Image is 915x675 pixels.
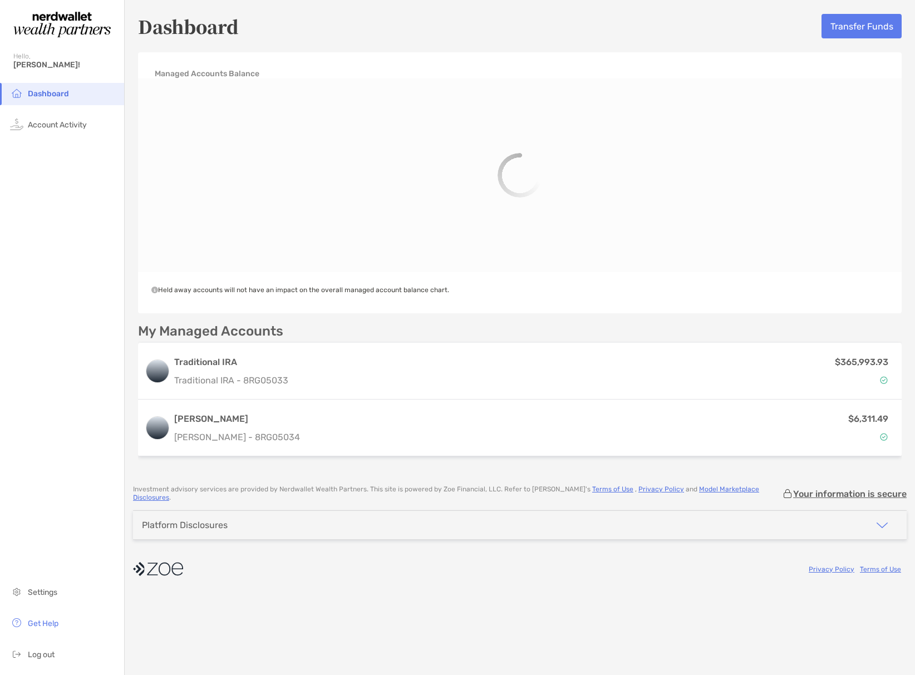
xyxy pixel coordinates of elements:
span: Settings [28,588,57,597]
img: get-help icon [10,616,23,629]
p: Traditional IRA - 8RG05033 [174,373,288,387]
p: Investment advisory services are provided by Nerdwallet Wealth Partners . This site is powered by... [133,485,782,502]
p: My Managed Accounts [138,324,283,338]
img: Account Status icon [880,376,888,384]
span: [PERSON_NAME]! [13,60,117,70]
p: $6,311.49 [848,412,888,426]
span: Held away accounts will not have an impact on the overall managed account balance chart. [151,286,449,294]
img: settings icon [10,585,23,598]
img: household icon [10,86,23,100]
a: Terms of Use [592,485,633,493]
h5: Dashboard [138,13,239,39]
img: company logo [133,556,183,582]
p: $365,993.93 [835,355,888,369]
p: Your information is secure [793,489,907,499]
div: Platform Disclosures [142,520,228,530]
span: Dashboard [28,89,69,98]
img: logo account [146,360,169,382]
h3: Traditional IRA [174,356,288,369]
h3: [PERSON_NAME] [174,412,300,426]
img: logout icon [10,647,23,661]
img: logo account [146,417,169,439]
a: Privacy Policy [638,485,684,493]
img: activity icon [10,117,23,131]
button: Transfer Funds [821,14,902,38]
a: Model Marketplace Disclosures [133,485,759,501]
a: Privacy Policy [809,565,854,573]
span: Log out [28,650,55,659]
img: icon arrow [875,519,889,532]
span: Account Activity [28,120,87,130]
img: Zoe Logo [13,4,111,45]
img: Account Status icon [880,433,888,441]
span: Get Help [28,619,58,628]
a: Terms of Use [860,565,901,573]
p: [PERSON_NAME] - 8RG05034 [174,430,300,444]
h4: Managed Accounts Balance [155,69,259,78]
